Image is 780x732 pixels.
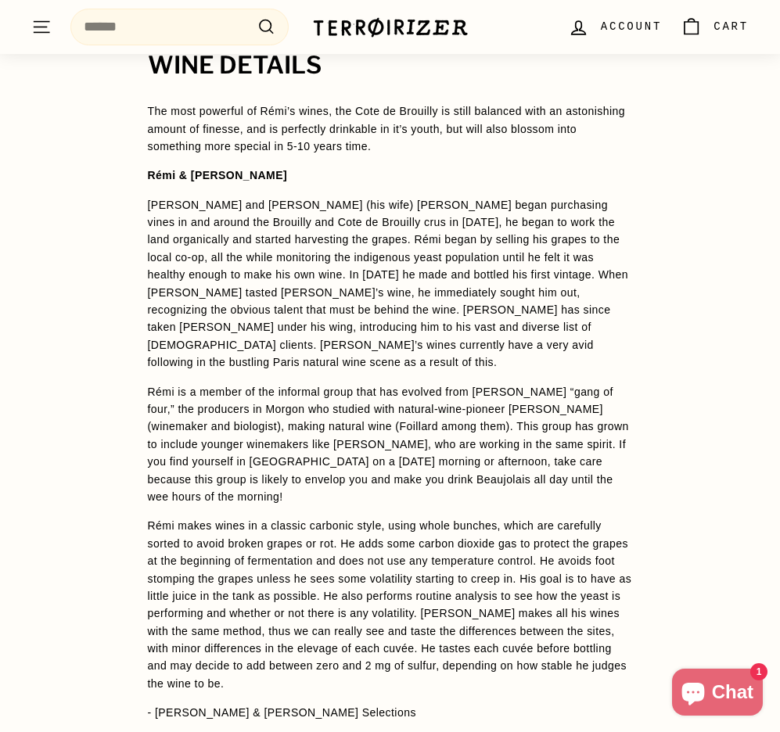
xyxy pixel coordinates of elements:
a: Account [559,4,671,50]
a: Cart [671,4,758,50]
b: Rémi & [PERSON_NAME] [148,169,288,181]
span: Account [601,18,662,35]
span: [PERSON_NAME] & [PERSON_NAME] Selections [155,706,416,719]
h2: WINE DETAILS [148,52,633,79]
span: Cart [714,18,749,35]
p: The most powerful of Rémi’s wines, the Cote de Brouilly is still balanced with an astonishing amo... [148,102,633,155]
p: Rémi makes wines in a classic carbonic style, using whole bunches, which are carefully sorted to ... [148,517,633,692]
p: - [148,704,633,721]
p: [PERSON_NAME] and [PERSON_NAME] (his wife) [PERSON_NAME] began purchasing vines in and around the... [148,196,633,371]
p: Rémi is a member of the informal group that has evolved from [PERSON_NAME] “gang of four,” the pr... [148,383,633,506]
inbox-online-store-chat: Shopify online store chat [667,669,767,719]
